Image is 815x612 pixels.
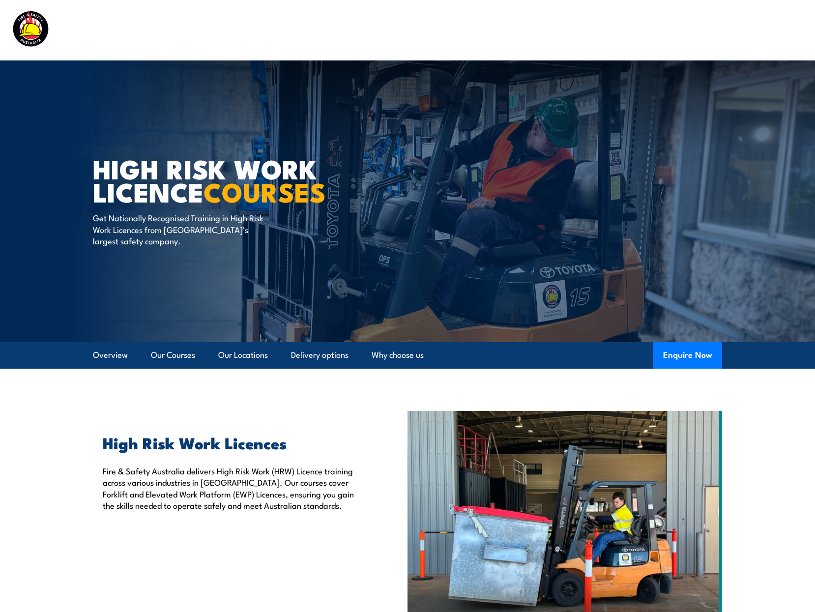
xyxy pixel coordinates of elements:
a: Emergency Response Services [421,17,538,43]
h1: High Risk Work Licence [93,157,336,203]
a: Our Courses [151,342,195,368]
p: Get Nationally Recognised Training in High Risk Work Licences from [GEOGRAPHIC_DATA]’s largest sa... [93,212,272,246]
p: Fire & Safety Australia delivers High Risk Work (HRW) Licence training across various industries ... [103,465,362,511]
a: Overview [93,342,128,368]
a: Our Locations [218,342,268,368]
strong: COURSES [204,171,326,211]
a: Contact [738,17,769,43]
a: Course Calendar [334,17,399,43]
a: Why choose us [372,342,424,368]
a: Courses [281,17,312,43]
a: Delivery options [291,342,349,368]
a: Learner Portal [661,17,716,43]
a: News [617,17,639,43]
a: About Us [559,17,596,43]
h2: High Risk Work Licences [103,436,362,449]
button: Enquire Now [653,342,722,369]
